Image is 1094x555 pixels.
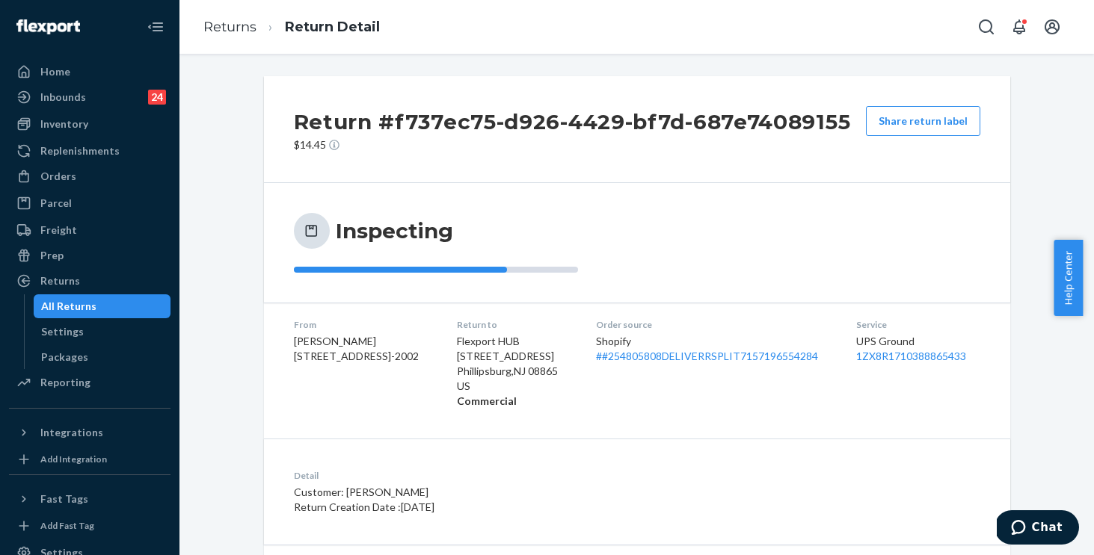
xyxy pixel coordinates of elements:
ol: breadcrumbs [191,5,392,49]
a: Return Detail [285,19,380,35]
a: 1ZX8R1710388865433 [856,350,966,362]
button: Open account menu [1037,12,1067,42]
a: Inventory [9,112,170,136]
a: Returns [203,19,256,35]
span: UPS Ground [856,335,915,347]
div: Add Fast Tag [40,519,94,532]
dt: From [294,318,433,331]
div: Integrations [40,425,103,440]
dt: Return to [457,318,572,331]
div: 24 [148,90,166,105]
a: Orders [9,164,170,188]
div: Freight [40,223,77,238]
a: All Returns [34,294,171,318]
div: Shopify [596,334,832,364]
div: Settings [41,324,84,339]
button: Open Search Box [971,12,1001,42]
a: Reporting [9,370,170,394]
button: Open notifications [1004,12,1034,42]
a: Parcel [9,191,170,215]
p: Flexport HUB [457,334,572,349]
h2: Return #f737ec75-d926-4429-bf7d-687e74089155 [294,106,851,137]
a: ##254805808DELIVERRSPLIT7157196554284 [596,350,818,362]
p: US [457,379,572,394]
dt: Service [856,318,980,331]
p: Return Creation Date : [DATE] [294,500,707,515]
a: Add Fast Tag [9,517,170,535]
button: Close Navigation [141,12,170,42]
div: Returns [40,273,80,288]
div: Home [40,64,70,79]
img: Flexport logo [16,19,80,34]
a: Add Integration [9,450,170,468]
div: Add Integration [40,453,107,465]
a: Settings [34,320,171,344]
p: Customer: [PERSON_NAME] [294,485,707,500]
div: Packages [41,350,88,365]
span: [PERSON_NAME] [STREET_ADDRESS]-2002 [294,335,419,362]
a: Home [9,60,170,84]
a: Packages [34,345,171,369]
iframe: Opens a widget where you can chat to one of our agents [997,510,1079,548]
div: Orders [40,169,76,184]
div: Prep [40,248,64,263]
dt: Detail [294,469,707,482]
p: Phillipsburg , NJ 08865 [457,364,572,379]
a: Prep [9,244,170,267]
div: All Returns [41,299,96,314]
button: Fast Tags [9,487,170,511]
div: Parcel [40,196,72,211]
strong: Commercial [457,394,517,407]
div: Reporting [40,375,90,390]
a: Freight [9,218,170,242]
button: Help Center [1054,240,1083,316]
button: Integrations [9,421,170,444]
div: Replenishments [40,143,120,158]
a: Inbounds24 [9,85,170,109]
div: Fast Tags [40,492,88,506]
div: Inbounds [40,90,86,105]
a: Replenishments [9,139,170,163]
dt: Order source [596,318,832,331]
h3: Inspecting [336,217,453,244]
a: Returns [9,269,170,293]
p: $14.45 [294,137,851,152]
button: Share return label [866,106,980,136]
p: [STREET_ADDRESS] [457,349,572,364]
div: Inventory [40,117,88,131]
